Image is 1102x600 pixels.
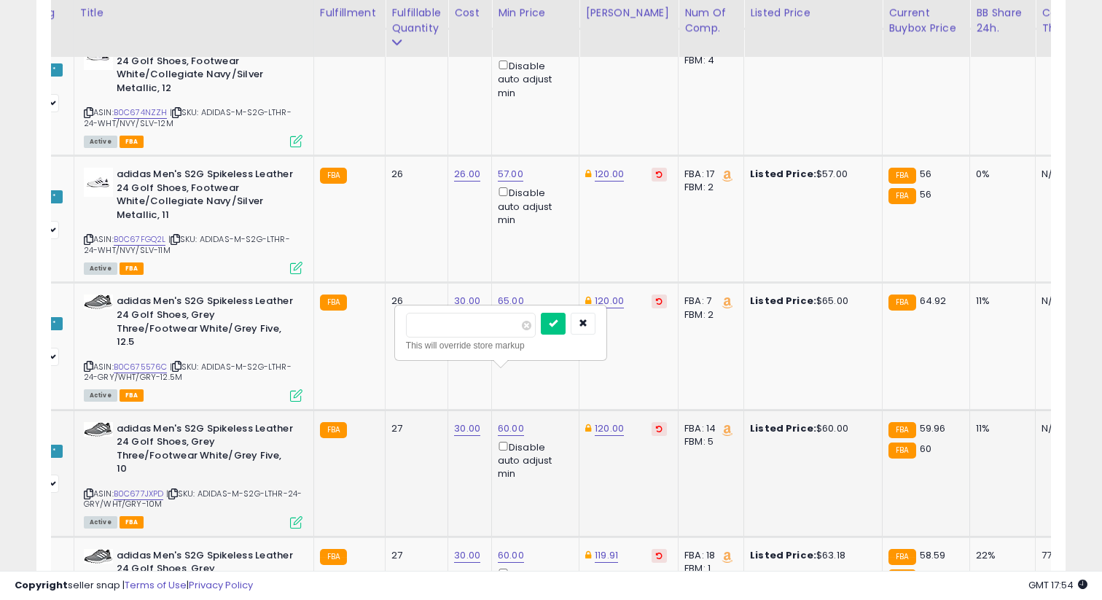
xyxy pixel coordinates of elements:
[117,41,294,98] b: adidas Men's S2G Spikeless Leather 24 Golf Shoes, Footwear White/Collegiate Navy/Silver Metallic, 12
[888,443,915,459] small: FBA
[920,421,946,435] span: 59.96
[84,488,302,510] span: | SKU: ADIDAS-M-S2G-LTHR-24-GRY/WHT/GRY-10M
[454,548,480,563] a: 30.00
[320,295,347,311] small: FBA
[117,168,294,225] b: adidas Men's S2G Spikeless Leather 24 Golf Shoes, Footwear White/Collegiate Navy/Silver Metallic, 11
[84,549,113,564] img: 41oOuZ-YA4L._SL40_.jpg
[750,549,871,562] div: $63.18
[120,136,144,148] span: FBA
[80,5,308,20] div: Title
[684,435,732,448] div: FBM: 5
[114,488,164,500] a: B0C677JXPD
[84,295,302,400] div: ASIN:
[84,389,117,402] span: All listings currently available for purchase on Amazon
[888,422,915,438] small: FBA
[595,421,624,436] a: 120.00
[750,294,816,308] b: Listed Price:
[750,168,871,181] div: $57.00
[888,168,915,184] small: FBA
[84,168,302,273] div: ASIN:
[117,422,294,480] b: adidas Men's S2G Spikeless Leather 24 Golf Shoes, Grey Three/Footwear White/Grey Five, 10
[84,361,292,383] span: | SKU: ADIDAS-M-S2G-LTHR-24-GRY/WHT/GRY-12.5M
[750,548,816,562] b: Listed Price:
[120,516,144,529] span: FBA
[454,294,480,308] a: 30.00
[454,421,480,436] a: 30.00
[498,421,524,436] a: 60.00
[15,579,253,593] div: seller snap | |
[391,549,437,562] div: 27
[498,439,568,481] div: Disable auto adjust min
[888,5,964,36] div: Current Buybox Price
[84,41,302,146] div: ASIN:
[6,5,68,20] div: Repricing
[84,262,117,275] span: All listings currently available for purchase on Amazon
[684,181,732,194] div: FBM: 2
[406,338,595,353] div: This will override store markup
[117,295,294,352] b: adidas Men's S2G Spikeless Leather 24 Golf Shoes, Grey Three/Footwear White/Grey Five, 12.5
[750,295,871,308] div: $65.00
[120,389,144,402] span: FBA
[684,54,732,67] div: FBM: 4
[888,549,915,565] small: FBA
[117,549,294,593] b: adidas Men's S2G Spikeless Leather 24 Golf Shoes, Grey Three/Footwear White/Grey Five, 11
[84,136,117,148] span: All listings currently available for purchase on Amazon
[920,167,931,181] span: 56
[684,308,732,322] div: FBM: 2
[391,295,437,308] div: 26
[114,106,168,119] a: B0C674NZZH
[114,233,166,246] a: B0C67FGQ2L
[391,168,437,181] div: 26
[976,422,1024,435] div: 11%
[84,168,113,197] img: 31SoO1AenkL._SL40_.jpg
[595,167,624,182] a: 120.00
[684,168,732,181] div: FBA: 17
[684,295,732,308] div: FBA: 7
[888,295,915,311] small: FBA
[920,548,946,562] span: 58.59
[498,184,568,227] div: Disable auto adjust min
[84,516,117,529] span: All listings currently available for purchase on Amazon
[498,5,573,20] div: Min Price
[976,295,1024,308] div: 11%
[125,578,187,592] a: Terms of Use
[976,549,1024,562] div: 22%
[498,167,523,182] a: 57.00
[391,422,437,435] div: 27
[595,294,624,308] a: 120.00
[320,5,379,20] div: Fulfillment
[15,578,68,592] strong: Copyright
[750,422,871,435] div: $60.00
[84,295,113,309] img: 41oOuZ-YA4L._SL40_.jpg
[84,106,292,128] span: | SKU: ADIDAS-M-S2G-LTHR-24-WHT/NVY/SLV-12M
[84,233,290,255] span: | SKU: ADIDAS-M-S2G-LTHR-24-WHT/NVY/SLV-11M
[84,422,113,437] img: 41oOuZ-YA4L._SL40_.jpg
[454,167,480,182] a: 26.00
[498,548,524,563] a: 60.00
[189,578,253,592] a: Privacy Policy
[391,5,442,36] div: Fulfillable Quantity
[498,294,524,308] a: 65.00
[684,5,738,36] div: Num of Comp.
[684,549,732,562] div: FBA: 18
[920,294,947,308] span: 64.92
[454,5,485,20] div: Cost
[976,5,1029,36] div: BB Share 24h.
[750,167,816,181] b: Listed Price:
[684,422,732,435] div: FBA: 14
[976,168,1024,181] div: 0%
[750,421,816,435] b: Listed Price:
[920,187,931,201] span: 56
[498,58,568,100] div: Disable auto adjust min
[320,168,347,184] small: FBA
[888,188,915,204] small: FBA
[595,548,618,563] a: 119.91
[84,422,302,527] div: ASIN:
[920,442,931,456] span: 60
[1028,578,1087,592] span: 2025-09-15 17:54 GMT
[320,422,347,438] small: FBA
[120,262,144,275] span: FBA
[114,361,168,373] a: B0C675576C
[320,549,347,565] small: FBA
[585,5,672,20] div: [PERSON_NAME]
